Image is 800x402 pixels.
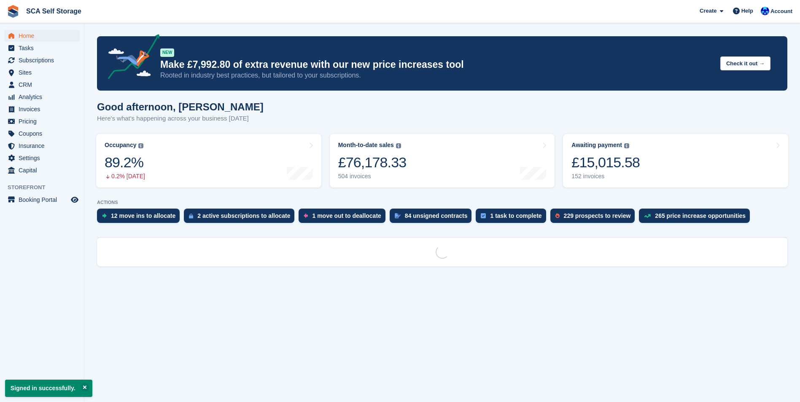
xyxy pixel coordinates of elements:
span: Home [19,30,69,42]
div: £15,015.58 [571,154,640,171]
span: Sites [19,67,69,78]
div: Month-to-date sales [338,142,394,149]
img: stora-icon-8386f47178a22dfd0bd8f6a31ec36ba5ce8667c1dd55bd0f319d3a0aa187defe.svg [7,5,19,18]
span: Help [741,7,753,15]
img: icon-info-grey-7440780725fd019a000dd9b08b2336e03edf1995a4989e88bcd33f0948082b44.svg [396,143,401,148]
img: Kelly Neesham [761,7,769,15]
img: icon-info-grey-7440780725fd019a000dd9b08b2336e03edf1995a4989e88bcd33f0948082b44.svg [624,143,629,148]
a: menu [4,30,80,42]
div: £76,178.33 [338,154,407,171]
div: 2 active subscriptions to allocate [197,212,290,219]
a: 2 active subscriptions to allocate [184,209,299,227]
img: price_increase_opportunities-93ffe204e8149a01c8c9dc8f82e8f89637d9d84a8eef4429ea346261dce0b2c0.svg [644,214,651,218]
span: Settings [19,152,69,164]
a: menu [4,140,80,152]
div: NEW [160,48,174,57]
img: move_outs_to_deallocate_icon-f764333ba52eb49d3ac5e1228854f67142a1ed5810a6f6cc68b1a99e826820c5.svg [304,213,308,218]
h1: Good afternoon, [PERSON_NAME] [97,101,264,113]
img: prospect-51fa495bee0391a8d652442698ab0144808aea92771e9ea1ae160a38d050c398.svg [555,213,560,218]
span: Tasks [19,42,69,54]
span: Create [700,7,716,15]
p: Rooted in industry best practices, but tailored to your subscriptions. [160,71,714,80]
a: menu [4,152,80,164]
a: SCA Self Storage [23,4,85,18]
a: 1 move out to deallocate [299,209,389,227]
a: Preview store [70,195,80,205]
button: Check it out → [720,56,770,70]
a: menu [4,164,80,176]
a: Awaiting payment £15,015.58 152 invoices [563,134,788,188]
img: contract_signature_icon-13c848040528278c33f63329250d36e43548de30e8caae1d1a13099fd9432cc5.svg [395,213,401,218]
div: Awaiting payment [571,142,622,149]
a: 229 prospects to review [550,209,639,227]
div: 12 move ins to allocate [111,212,175,219]
img: active_subscription_to_allocate_icon-d502201f5373d7db506a760aba3b589e785aa758c864c3986d89f69b8ff3... [189,213,193,219]
span: Analytics [19,91,69,103]
a: menu [4,67,80,78]
p: Make £7,992.80 of extra revenue with our new price increases tool [160,59,714,71]
span: Subscriptions [19,54,69,66]
span: Pricing [19,115,69,127]
p: ACTIONS [97,200,787,205]
a: menu [4,42,80,54]
a: menu [4,128,80,139]
img: task-75834270c22a3079a89374b754ae025e5fb1db73e45f91037f5363f120a921f8.svg [481,213,486,218]
div: 504 invoices [338,173,407,180]
div: 0.2% [DATE] [105,173,145,180]
span: Booking Portal [19,194,69,206]
p: Signed in successfully. [5,380,92,397]
a: Occupancy 89.2% 0.2% [DATE] [96,134,321,188]
span: Storefront [8,183,84,192]
p: Here's what's happening across your business [DATE] [97,114,264,123]
div: 89.2% [105,154,145,171]
span: Coupons [19,128,69,139]
a: menu [4,54,80,66]
span: CRM [19,79,69,91]
img: move_ins_to_allocate_icon-fdf77a2bb77ea45bf5b3d319d69a93e2d87916cf1d5bf7949dd705db3b84f3ca.svg [102,213,107,218]
a: menu [4,115,80,127]
span: Capital [19,164,69,176]
div: 229 prospects to review [564,212,631,219]
div: Occupancy [105,142,136,149]
div: 84 unsigned contracts [405,212,468,219]
div: 152 invoices [571,173,640,180]
a: 265 price increase opportunities [639,209,754,227]
img: icon-info-grey-7440780725fd019a000dd9b08b2336e03edf1995a4989e88bcd33f0948082b44.svg [138,143,143,148]
img: price-adjustments-announcement-icon-8257ccfd72463d97f412b2fc003d46551f7dbcb40ab6d574587a9cd5c0d94... [101,34,160,82]
div: 1 task to complete [490,212,541,219]
a: 12 move ins to allocate [97,209,184,227]
a: menu [4,194,80,206]
a: menu [4,103,80,115]
span: Insurance [19,140,69,152]
a: menu [4,79,80,91]
span: Invoices [19,103,69,115]
a: menu [4,91,80,103]
a: 84 unsigned contracts [390,209,476,227]
div: 265 price increase opportunities [655,212,746,219]
a: Month-to-date sales £76,178.33 504 invoices [330,134,555,188]
span: Account [770,7,792,16]
a: 1 task to complete [476,209,550,227]
div: 1 move out to deallocate [312,212,381,219]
